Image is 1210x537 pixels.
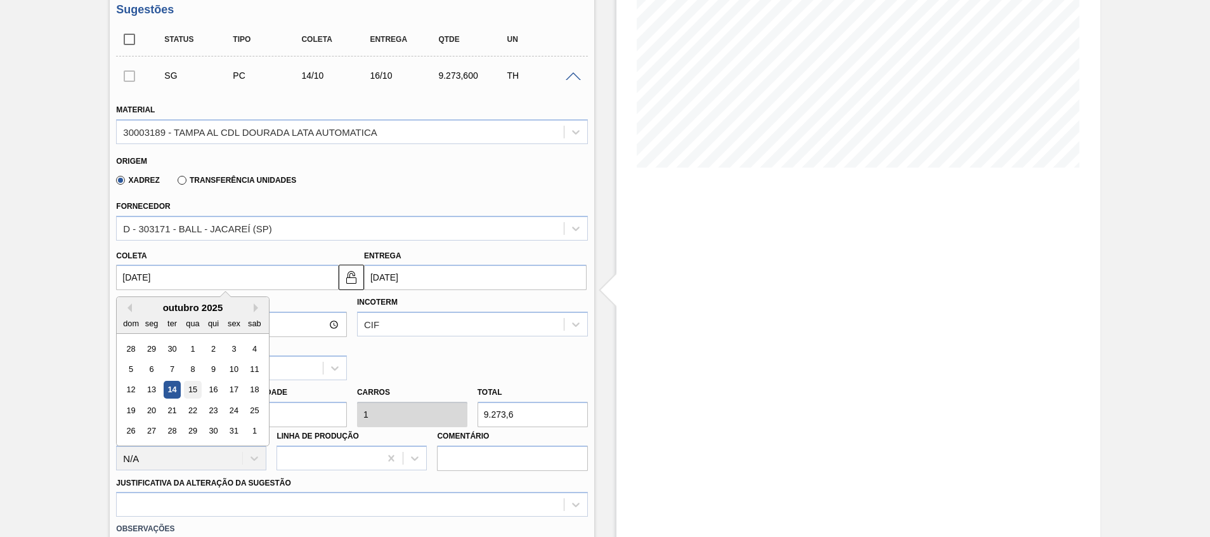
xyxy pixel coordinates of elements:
div: Choose quarta-feira, 15 de outubro de 2025 [185,381,202,399]
img: unlocked [344,270,359,285]
div: 14/10/2025 [298,70,374,81]
label: Entrega [364,251,401,260]
div: Choose terça-feira, 21 de outubro de 2025 [164,402,181,419]
h3: Sugestões [116,3,587,17]
div: month 2025-10 [121,338,265,441]
div: 30003189 - TAMPA AL CDL DOURADA LATA AUTOMATICA [123,126,377,137]
button: unlocked [339,265,364,290]
div: TH [504,70,580,81]
div: outubro 2025 [117,302,269,313]
label: Coleta [116,251,146,260]
div: Choose sábado, 18 de outubro de 2025 [246,381,263,399]
div: Choose sábado, 1 de novembro de 2025 [246,423,263,440]
input: dd/mm/yyyy [116,265,339,290]
div: Choose sexta-feira, 31 de outubro de 2025 [226,423,243,440]
label: Comentário [437,427,587,446]
div: Choose quinta-feira, 2 de outubro de 2025 [205,340,222,357]
label: Justificativa da Alteração da Sugestão [116,479,291,487]
div: Choose quarta-feira, 8 de outubro de 2025 [185,361,202,378]
label: Incoterm [357,298,398,307]
label: Origem [116,157,147,166]
div: Choose terça-feira, 7 de outubro de 2025 [164,361,181,378]
div: dom [122,315,140,332]
div: Choose terça-feira, 14 de outubro de 2025 [164,381,181,399]
div: Coleta [298,35,374,44]
div: sex [226,315,243,332]
div: Choose quinta-feira, 30 de outubro de 2025 [205,423,222,440]
div: qua [185,315,202,332]
div: Choose quinta-feira, 23 de outubro de 2025 [205,402,222,419]
div: Choose sexta-feira, 17 de outubro de 2025 [226,381,243,399]
label: Linha de Produção [276,432,359,441]
label: Fornecedor [116,202,170,211]
div: Choose segunda-feira, 29 de setembro de 2025 [143,340,160,357]
div: Choose quinta-feira, 16 de outubro de 2025 [205,381,222,399]
div: Choose segunda-feira, 27 de outubro de 2025 [143,423,160,440]
div: Choose segunda-feira, 20 de outubro de 2025 [143,402,160,419]
div: Choose sábado, 25 de outubro de 2025 [246,402,263,419]
div: Qtde [435,35,511,44]
div: sab [246,315,263,332]
div: Pedido de Compra [230,70,306,81]
label: Total [478,388,502,397]
label: Hora Entrega [116,293,347,312]
label: Material [116,105,155,114]
label: Carros [357,388,390,397]
label: Transferência Unidades [178,176,296,185]
input: dd/mm/yyyy [364,265,587,290]
div: qui [205,315,222,332]
div: Choose sexta-feira, 10 de outubro de 2025 [226,361,243,378]
div: D - 303171 - BALL - JACAREÍ (SP) [123,223,272,234]
div: Choose sexta-feira, 24 de outubro de 2025 [226,402,243,419]
div: Sugestão Criada [161,70,237,81]
div: Choose quinta-feira, 9 de outubro de 2025 [205,361,222,378]
div: Choose domingo, 5 de outubro de 2025 [122,361,140,378]
div: Status [161,35,237,44]
div: Choose quarta-feira, 29 de outubro de 2025 [185,423,202,440]
div: Choose domingo, 28 de setembro de 2025 [122,340,140,357]
div: Choose segunda-feira, 13 de outubro de 2025 [143,381,160,399]
div: Choose sábado, 4 de outubro de 2025 [246,340,263,357]
div: Entrega [367,35,443,44]
div: Choose domingo, 26 de outubro de 2025 [122,423,140,440]
div: CIF [364,319,379,330]
button: Previous Month [123,303,132,312]
div: ter [164,315,181,332]
div: UN [504,35,580,44]
button: Next Month [254,303,263,312]
div: Choose quarta-feira, 1 de outubro de 2025 [185,340,202,357]
div: 9.273,600 [435,70,511,81]
div: Tipo [230,35,306,44]
div: Choose quarta-feira, 22 de outubro de 2025 [185,402,202,419]
div: 16/10/2025 [367,70,443,81]
div: Choose sábado, 11 de outubro de 2025 [246,361,263,378]
div: seg [143,315,160,332]
div: Choose terça-feira, 30 de setembro de 2025 [164,340,181,357]
div: Choose domingo, 12 de outubro de 2025 [122,381,140,399]
div: Choose sexta-feira, 3 de outubro de 2025 [226,340,243,357]
label: Xadrez [116,176,160,185]
div: Choose segunda-feira, 6 de outubro de 2025 [143,361,160,378]
div: Choose terça-feira, 28 de outubro de 2025 [164,423,181,440]
div: Choose domingo, 19 de outubro de 2025 [122,402,140,419]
